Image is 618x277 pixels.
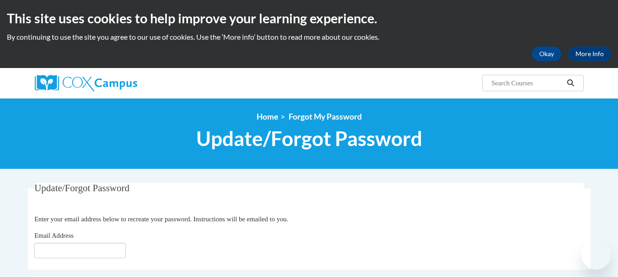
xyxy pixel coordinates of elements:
[581,240,611,270] iframe: Button to launch messaging window
[532,47,561,61] button: Okay
[564,78,577,89] button: Search
[34,243,126,258] input: Email
[7,9,611,27] h2: This site uses cookies to help improve your learning experience.
[490,78,564,89] input: Search Courses
[34,232,74,239] span: Email Address
[35,75,137,91] img: Cox Campus
[289,112,362,121] span: Forgot My Password
[196,126,422,151] span: Update/Forgot Password
[257,112,278,121] a: Home
[34,215,288,223] span: Enter your email address below to recreate your password. Instructions will be emailed to you.
[35,75,209,91] a: Cox Campus
[568,47,611,61] a: More Info
[34,183,129,193] span: Update/Forgot Password
[7,32,611,42] p: By continuing to use the site you agree to our use of cookies. Use the ‘More info’ button to read...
